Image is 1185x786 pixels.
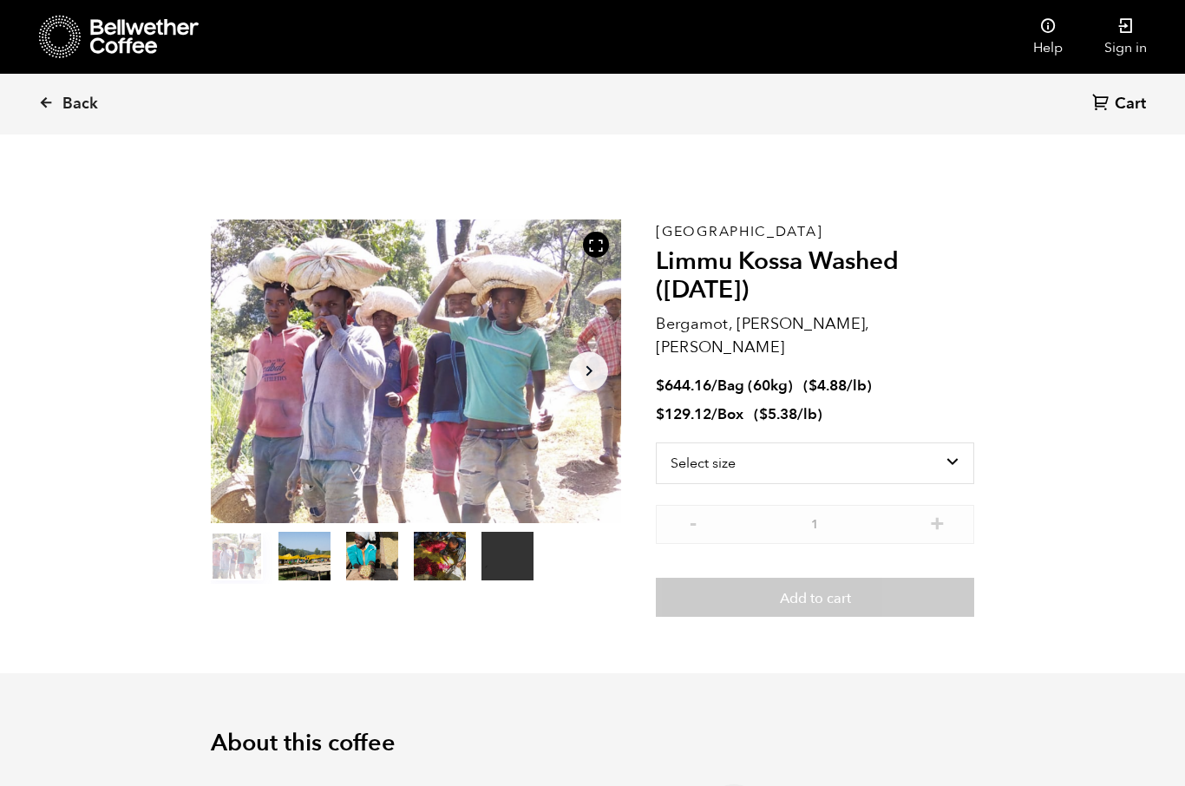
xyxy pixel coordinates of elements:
span: ( ) [803,376,872,396]
h2: Limmu Kossa Washed ([DATE]) [656,247,974,305]
span: ( ) [754,404,822,424]
span: Back [62,94,98,115]
span: $ [656,376,665,396]
bdi: 644.16 [656,376,711,396]
a: Cart [1092,93,1150,116]
video: Your browser does not support the video tag. [481,532,534,580]
p: Bergamot, [PERSON_NAME], [PERSON_NAME] [656,312,974,359]
bdi: 129.12 [656,404,711,424]
bdi: 4.88 [809,376,847,396]
span: $ [809,376,817,396]
span: $ [759,404,768,424]
span: Cart [1115,94,1146,115]
span: / [711,376,717,396]
span: /lb [847,376,867,396]
button: Add to cart [656,578,974,618]
span: / [711,404,717,424]
h2: About this coffee [211,730,974,757]
span: $ [656,404,665,424]
span: Bag (60kg) [717,376,793,396]
button: - [682,514,704,531]
span: /lb [797,404,817,424]
span: Box [717,404,743,424]
bdi: 5.38 [759,404,797,424]
button: + [926,514,948,531]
